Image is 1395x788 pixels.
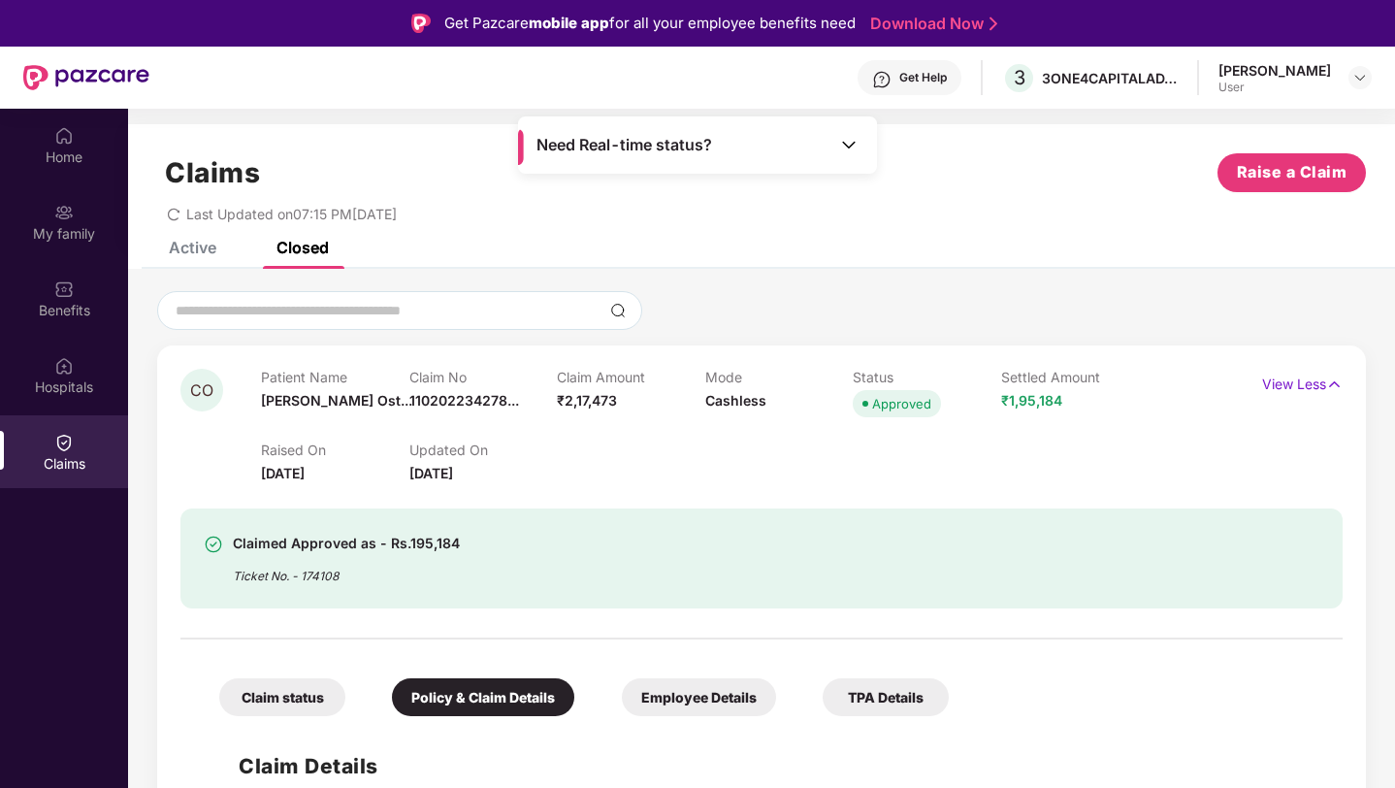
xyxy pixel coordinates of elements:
[1237,160,1347,184] span: Raise a Claim
[261,369,409,385] p: Patient Name
[54,279,74,299] img: svg+xml;base64,PHN2ZyBpZD0iQmVuZWZpdHMiIHhtbG5zPSJodHRwOi8vd3d3LnczLm9yZy8yMDAwL3N2ZyIgd2lkdGg9Ij...
[529,14,609,32] strong: mobile app
[1001,369,1150,385] p: Settled Amount
[54,126,74,146] img: svg+xml;base64,PHN2ZyBpZD0iSG9tZSIgeG1sbnM9Imh0dHA6Ly93d3cudzMub3JnLzIwMDAvc3ZnIiB3aWR0aD0iMjAiIG...
[186,206,397,222] span: Last Updated on 07:15 PM[DATE]
[409,369,558,385] p: Claim No
[261,442,409,458] p: Raised On
[557,392,617,409] span: ₹2,17,473
[1001,392,1062,409] span: ₹1,95,184
[169,238,216,257] div: Active
[853,369,1001,385] p: Status
[1352,70,1368,85] img: svg+xml;base64,PHN2ZyBpZD0iRHJvcGRvd24tMzJ4MzIiIHhtbG5zPSJodHRwOi8vd3d3LnczLm9yZy8yMDAwL3N2ZyIgd2...
[989,14,997,34] img: Stroke
[167,206,180,222] span: redo
[204,535,223,554] img: svg+xml;base64,PHN2ZyBpZD0iU3VjY2Vzcy0zMngzMiIgeG1sbnM9Imh0dHA6Ly93d3cudzMub3JnLzIwMDAvc3ZnIiB3aW...
[233,532,460,555] div: Claimed Approved as - Rs.195,184
[444,12,856,35] div: Get Pazcare for all your employee benefits need
[409,442,558,458] p: Updated On
[409,392,519,409] span: 110202234278...
[1218,80,1331,95] div: User
[1326,374,1343,395] img: svg+xml;base64,PHN2ZyB4bWxucz0iaHR0cDovL3d3dy53My5vcmcvMjAwMC9zdmciIHdpZHRoPSIxNyIgaGVpZ2h0PSIxNy...
[622,678,776,716] div: Employee Details
[54,203,74,222] img: svg+xml;base64,PHN2ZyB3aWR0aD0iMjAiIGhlaWdodD0iMjAiIHZpZXdCb3g9IjAgMCAyMCAyMCIgZmlsbD0ibm9uZSIgeG...
[872,70,892,89] img: svg+xml;base64,PHN2ZyBpZD0iSGVscC0zMngzMiIgeG1sbnM9Imh0dHA6Ly93d3cudzMub3JnLzIwMDAvc3ZnIiB3aWR0aD...
[54,433,74,452] img: svg+xml;base64,PHN2ZyBpZD0iQ2xhaW0iIHhtbG5zPSJodHRwOi8vd3d3LnczLm9yZy8yMDAwL3N2ZyIgd2lkdGg9IjIwIi...
[1014,66,1025,89] span: 3
[1218,61,1331,80] div: [PERSON_NAME]
[190,382,213,399] span: CO
[536,135,712,155] span: Need Real-time status?
[705,392,766,409] span: Cashless
[261,465,305,481] span: [DATE]
[165,156,260,189] h1: Claims
[899,70,947,85] div: Get Help
[872,394,931,413] div: Approved
[409,465,453,481] span: [DATE]
[276,238,329,257] div: Closed
[705,369,854,385] p: Mode
[870,14,991,34] a: Download Now
[219,678,345,716] div: Claim status
[239,750,378,782] h1: Claim Details
[1042,69,1178,87] div: 3ONE4CAPITALADVISORS LLP
[23,65,149,90] img: New Pazcare Logo
[233,555,460,585] div: Ticket No. - 174108
[411,14,431,33] img: Logo
[557,369,705,385] p: Claim Amount
[1262,369,1343,395] p: View Less
[839,135,859,154] img: Toggle Icon
[823,678,949,716] div: TPA Details
[261,392,412,409] span: [PERSON_NAME] Ost...
[54,356,74,376] img: svg+xml;base64,PHN2ZyBpZD0iSG9zcGl0YWxzIiB4bWxucz0iaHR0cDovL3d3dy53My5vcmcvMjAwMC9zdmciIHdpZHRoPS...
[610,303,626,318] img: svg+xml;base64,PHN2ZyBpZD0iU2VhcmNoLTMyeDMyIiB4bWxucz0iaHR0cDovL3d3dy53My5vcmcvMjAwMC9zdmciIHdpZH...
[1217,153,1366,192] button: Raise a Claim
[392,678,574,716] div: Policy & Claim Details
